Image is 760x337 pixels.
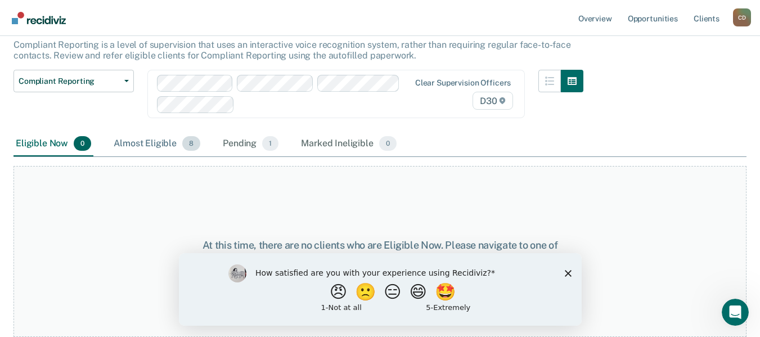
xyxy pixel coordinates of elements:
[221,132,281,156] div: Pending1
[379,136,397,151] span: 0
[299,132,399,156] div: Marked Ineligible0
[262,136,278,151] span: 1
[733,8,751,26] button: Profile dropdown button
[111,132,203,156] div: Almost Eligible8
[473,92,513,110] span: D30
[74,136,91,151] span: 0
[182,136,200,151] span: 8
[197,239,563,263] div: At this time, there are no clients who are Eligible Now. Please navigate to one of the other tabs.
[14,70,134,92] button: Compliant Reporting
[14,132,93,156] div: Eligible Now0
[14,39,571,61] p: Compliant Reporting is a level of supervision that uses an interactive voice recognition system, ...
[12,12,66,24] img: Recidiviz
[415,78,511,88] div: Clear supervision officers
[722,299,749,326] iframe: Intercom live chat
[733,8,751,26] div: C D
[179,253,582,326] iframe: Survey by Kim from Recidiviz
[19,77,120,86] span: Compliant Reporting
